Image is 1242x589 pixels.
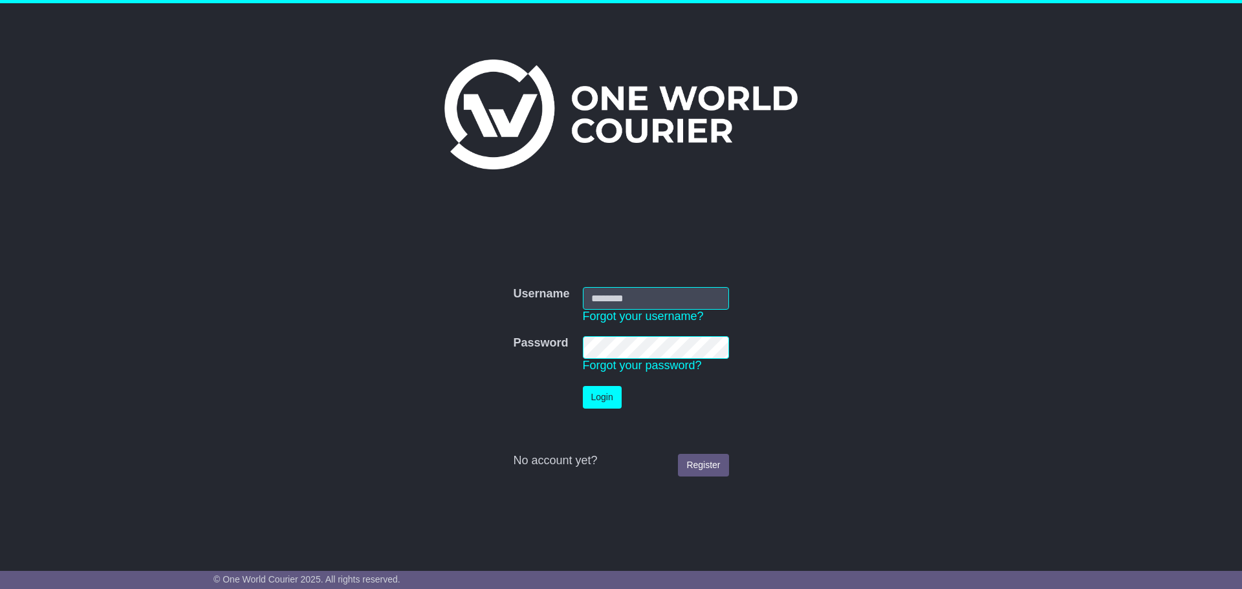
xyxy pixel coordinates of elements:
button: Login [583,386,622,409]
div: No account yet? [513,454,728,468]
img: One World [444,59,798,169]
label: Password [513,336,568,350]
span: © One World Courier 2025. All rights reserved. [213,574,400,584]
a: Forgot your password? [583,359,702,372]
a: Register [678,454,728,477]
a: Forgot your username? [583,310,704,323]
label: Username [513,287,569,301]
